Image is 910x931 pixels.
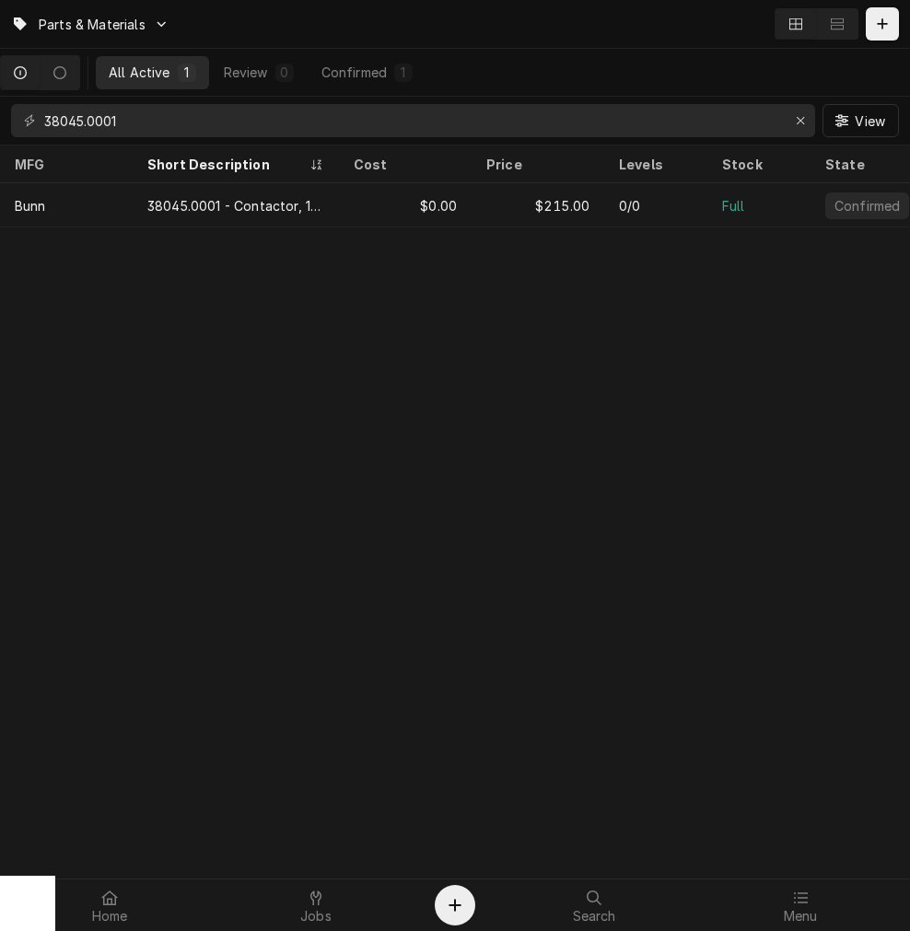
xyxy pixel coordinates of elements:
[492,883,696,927] a: Search
[15,196,46,215] div: Bunn
[722,196,745,215] div: Full
[15,155,114,174] div: MFG
[7,883,212,927] a: Home
[321,63,387,82] div: Confirmed
[181,63,192,82] div: 1
[398,63,409,82] div: 1
[573,909,616,924] span: Search
[722,155,792,174] div: Stock
[4,9,177,40] a: Go to Parts & Materials
[224,63,268,82] div: Review
[825,155,910,174] div: State
[786,106,815,135] button: Erase input
[92,909,128,924] span: Home
[784,909,818,924] span: Menu
[698,883,903,927] a: Menu
[147,155,306,174] div: Short Description
[279,63,290,82] div: 0
[472,183,604,227] div: $215.00
[619,196,640,215] div: 0/0
[619,155,689,174] div: Levels
[44,104,780,137] input: Keyword search
[214,883,418,927] a: Jobs
[851,111,889,131] span: View
[435,885,475,925] button: Create Object
[354,155,453,174] div: Cost
[300,909,332,924] span: Jobs
[833,196,902,215] div: Confirmed
[822,104,899,137] button: View
[109,63,170,82] div: All Active
[147,196,324,215] div: 38045.0001 - Contactor, 120V, 3 Pole
[39,15,146,34] span: Parts & Materials
[486,155,586,174] div: Price
[339,183,472,227] div: $0.00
